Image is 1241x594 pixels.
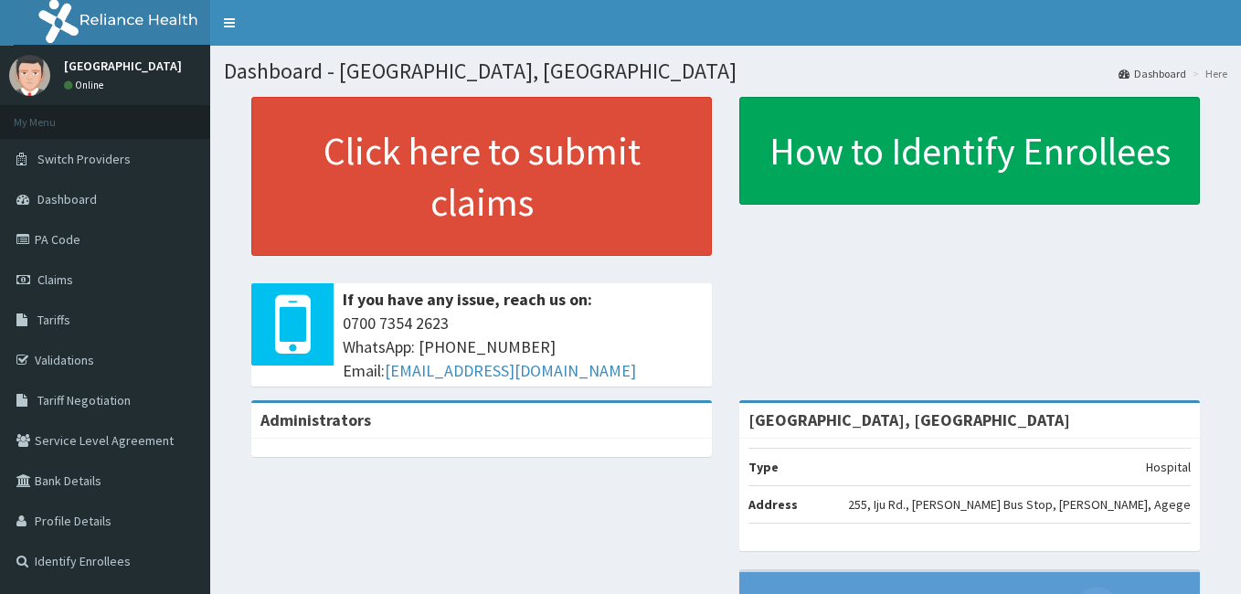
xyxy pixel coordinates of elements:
[343,312,703,382] span: 0700 7354 2623 WhatsApp: [PHONE_NUMBER] Email:
[251,97,712,256] a: Click here to submit claims
[64,79,108,91] a: Online
[739,97,1200,205] a: How to Identify Enrollees
[1146,458,1191,476] p: Hospital
[748,496,798,513] b: Address
[748,409,1070,430] strong: [GEOGRAPHIC_DATA], [GEOGRAPHIC_DATA]
[64,59,182,72] p: [GEOGRAPHIC_DATA]
[37,312,70,328] span: Tariffs
[343,289,592,310] b: If you have any issue, reach us on:
[37,151,131,167] span: Switch Providers
[1119,66,1186,81] a: Dashboard
[9,55,50,96] img: User Image
[748,459,779,475] b: Type
[37,191,97,207] span: Dashboard
[37,392,131,408] span: Tariff Negotiation
[37,271,73,288] span: Claims
[848,495,1191,514] p: 255, Iju Rd., [PERSON_NAME] Bus Stop, [PERSON_NAME], Agege
[385,360,636,381] a: [EMAIL_ADDRESS][DOMAIN_NAME]
[224,59,1227,83] h1: Dashboard - [GEOGRAPHIC_DATA], [GEOGRAPHIC_DATA]
[260,409,371,430] b: Administrators
[1188,66,1227,81] li: Here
